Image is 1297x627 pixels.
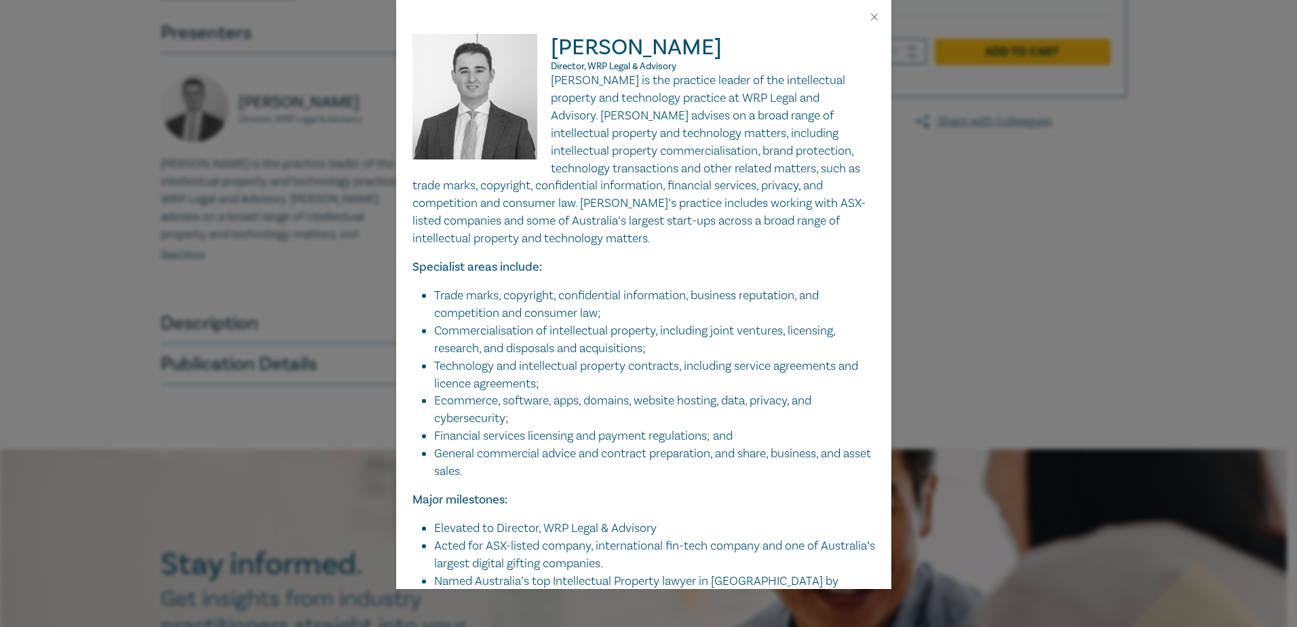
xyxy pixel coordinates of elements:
[412,34,551,173] img: Stephen Annicchiarico
[868,11,880,23] button: Close
[412,259,542,275] strong: Specialist areas include:
[412,492,507,508] strong: Major milestones:
[434,358,875,393] li: Technology and intellectual property contracts, including service agreements and licence agreements;
[434,322,875,358] li: Commercialisation of intellectual property, including joint ventures, licensing, research, and di...
[434,287,875,322] li: Trade marks, copyright, confidential information, business reputation, and competition and consum...
[434,445,875,480] li: General commercial advice and contract preparation, and share, business, and asset sales.
[412,72,875,248] p: [PERSON_NAME] is the practice leader of the intellectual property and technology practice at WRP ...
[434,520,875,537] li: Elevated to Director, WRP Legal & Advisory
[434,427,875,445] li: Financial services licensing and payment regulations; and
[412,34,875,72] h2: [PERSON_NAME]
[434,392,875,427] li: Ecommerce, software, apps, domains, website hosting, data, privacy, and cybersecurity;
[551,60,676,73] span: Director, WRP Legal & Advisory
[434,537,875,573] li: Acted for ASX-listed company, international fin-tech company and one of Australia’s largest digit...
[434,573,875,608] li: Named Australia’s top Intellectual Property lawyer in [GEOGRAPHIC_DATA] by Lawyers Weekly ’30 und...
